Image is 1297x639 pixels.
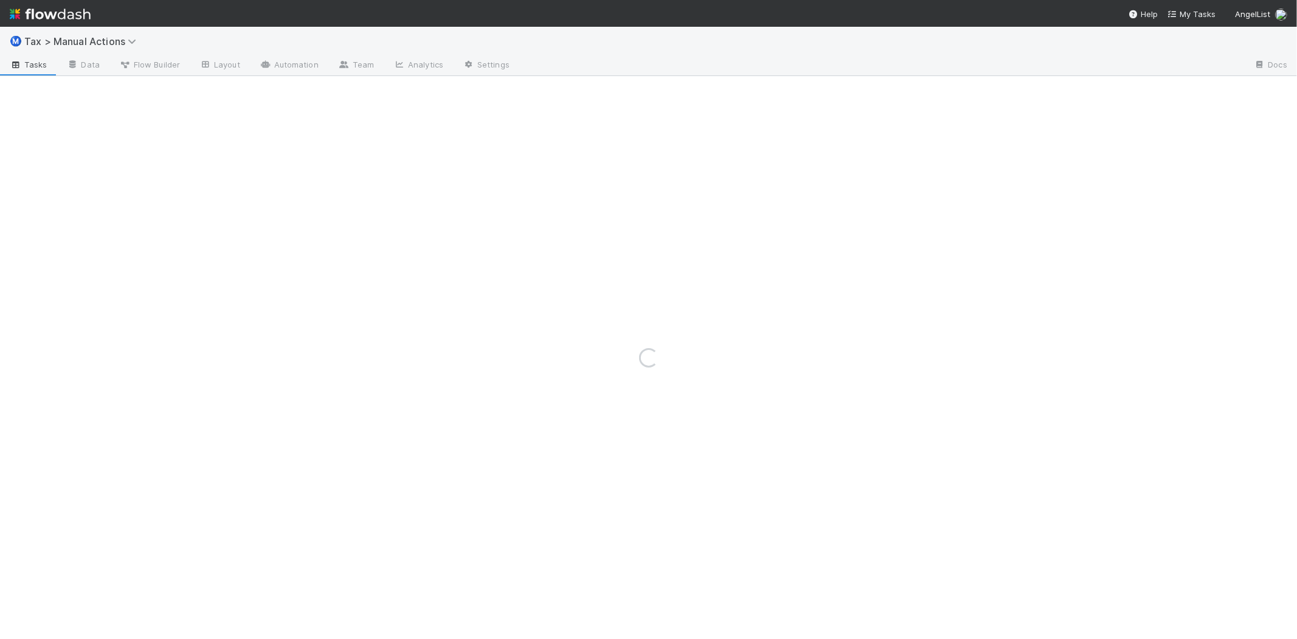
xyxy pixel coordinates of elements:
span: Flow Builder [119,58,180,71]
span: AngelList [1235,9,1270,19]
a: Flow Builder [109,56,190,75]
img: avatar_66854b90-094e-431f-b713-6ac88429a2b8.png [1275,9,1287,21]
a: Data [57,56,109,75]
span: Tasks [10,58,47,71]
a: Docs [1244,56,1297,75]
a: Analytics [384,56,453,75]
span: Tax > Manual Actions [24,35,142,47]
span: Ⓜ️ [10,36,22,46]
a: Layout [190,56,250,75]
span: My Tasks [1167,9,1216,19]
a: Settings [453,56,519,75]
a: Automation [250,56,328,75]
a: My Tasks [1167,8,1216,20]
div: Help [1129,8,1158,20]
a: Team [328,56,384,75]
img: logo-inverted-e16ddd16eac7371096b0.svg [10,4,91,24]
